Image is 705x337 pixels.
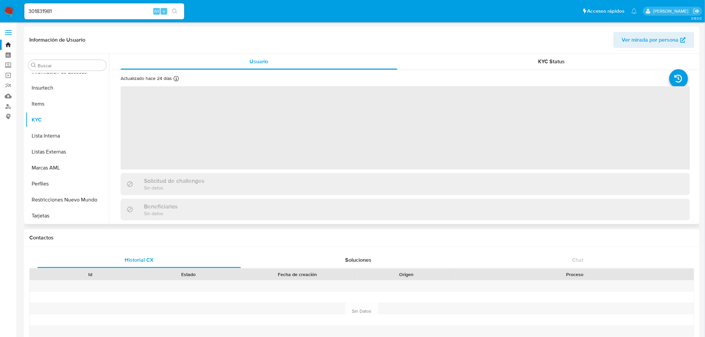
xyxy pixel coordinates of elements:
[154,8,159,14] span: Alt
[121,173,690,195] div: Solicitud de challengesSin datos
[125,256,154,264] span: Historial CX
[121,86,690,169] span: ‌
[26,192,109,208] button: Restricciones Nuevo Mundo
[653,8,691,14] p: leonardo.alvarezortiz@mercadolibre.com.co
[242,271,353,278] div: Fecha de creación
[29,234,694,241] h1: Contactos
[144,203,178,210] h3: Beneficiarios
[144,184,204,191] p: Sin datos
[38,63,104,69] input: Buscar
[26,80,109,96] button: Insurtech
[24,7,184,16] input: Buscar usuario o caso...
[622,32,679,48] span: Ver mirada por persona
[144,177,204,184] h3: Solicitud de challenges
[26,144,109,160] button: Listas Externas
[26,208,109,224] button: Tarjetas
[346,256,372,264] span: Soluciones
[538,58,565,65] span: KYC Status
[121,75,172,82] p: Actualizado hace 24 días
[631,8,637,14] a: Notificaciones
[26,96,109,112] button: Items
[29,37,85,43] h1: Información de Usuario
[250,58,269,65] span: Usuario
[587,8,625,15] span: Accesos rápidos
[144,210,178,216] p: Sin datos
[460,271,689,278] div: Proceso
[613,32,694,48] button: Ver mirada por persona
[144,271,233,278] div: Estado
[26,128,109,144] button: Lista Interna
[46,271,135,278] div: Id
[693,8,700,15] a: Salir
[121,199,690,220] div: BeneficiariosSin datos
[26,176,109,192] button: Perfiles
[163,8,165,14] span: s
[572,256,584,264] span: Chat
[168,7,182,16] button: search-icon
[31,63,36,68] button: Buscar
[362,271,451,278] div: Origen
[26,112,109,128] button: KYC
[26,160,109,176] button: Marcas AML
